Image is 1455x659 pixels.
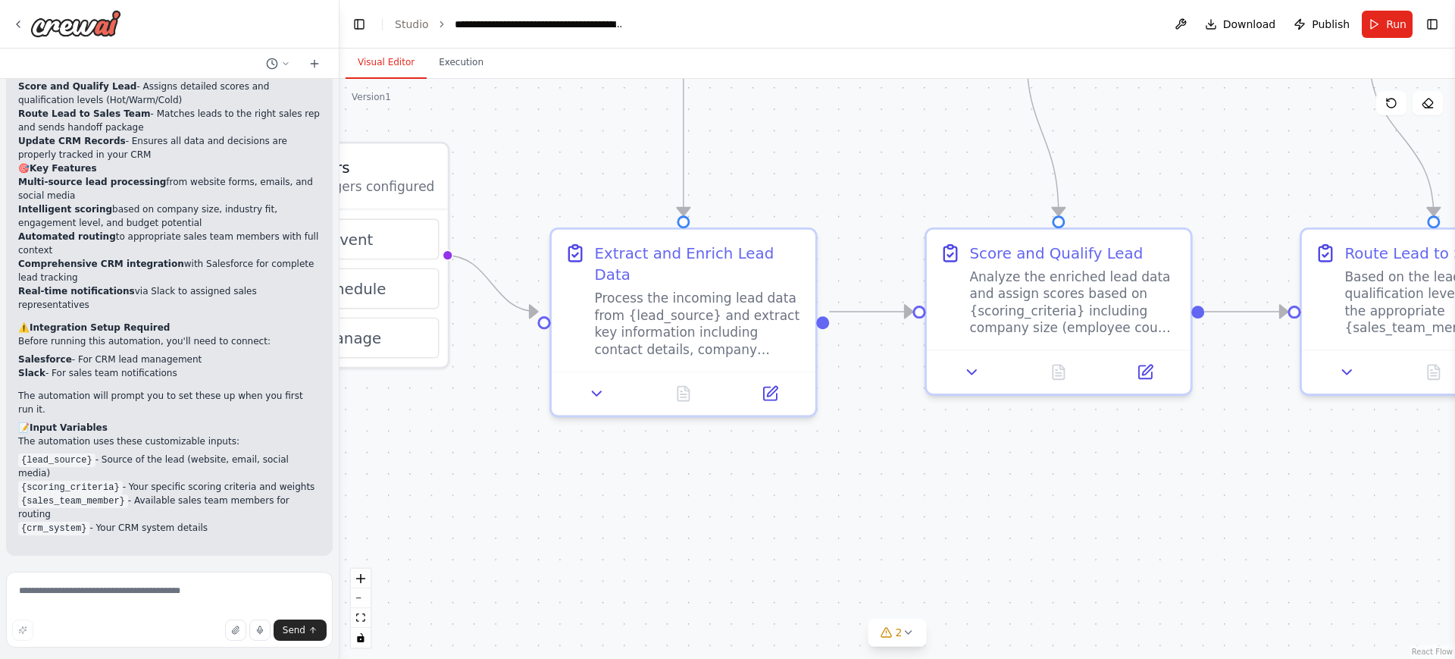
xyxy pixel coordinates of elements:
[18,522,89,535] code: {crm_system}
[351,628,371,648] button: toggle interactivity
[290,178,435,196] p: No triggers configured
[351,569,371,588] button: zoom in
[18,389,321,416] p: The automation will prompt you to set these up when you first run it.
[18,175,321,202] li: from website forms, emails, and social media
[395,18,429,30] a: Studio
[18,230,321,257] li: to appropriate sales team members with full context
[228,142,449,369] div: TriggersNo triggers configuredEventScheduleManage
[352,91,391,103] div: Version 1
[18,480,321,494] li: - Your specific scoring criteria and weights
[18,259,184,269] strong: Comprehensive CRM integration
[18,81,136,92] strong: Score and Qualify Lead
[18,494,128,508] code: {sales_team_member}
[260,55,296,73] button: Switch to previous chat
[18,108,151,119] strong: Route Lead to Sales Team
[18,453,95,467] code: {lead_source}
[1015,52,1069,215] g: Edge from 33e3875a-561c-4675-8bc6-db08d1873ecd to 55dfb8e7-6b2b-4952-a329-69ba8477aa50
[446,245,538,323] g: Edge from triggers to e6ba2f3b-ad57-47ff-b664-db76d76857df
[18,257,321,284] li: with Salesforce for complete lead tracking
[18,521,321,535] li: - Your CRM system details
[868,619,927,647] button: 2
[18,354,72,365] strong: Salesforce
[1359,56,1444,216] g: Edge from 67cfbc1c-c62f-44a2-9e2a-cd91edc485e3 to 34ff7b0b-9ee9-42b0-8a5c-8f5979db3710
[18,107,321,134] li: - Matches leads to the right sales rep and sends handoff package
[18,481,123,494] code: {scoring_criteria}
[1108,359,1181,385] button: Open in side panel
[1204,301,1288,322] g: Edge from 55dfb8e7-6b2b-4952-a329-69ba8477aa50 to 34ff7b0b-9ee9-42b0-8a5c-8f5979db3710
[18,321,321,334] h2: ⚠️
[18,435,321,448] p: The automation uses these customizable inputs:
[249,620,271,641] button: Click to speak your automation idea
[12,620,33,641] button: Improve this prompt
[239,219,439,260] button: Event
[673,56,694,216] g: Edge from 1ee85022-50ac-4745-8822-d690807ec1a9 to e6ba2f3b-ad57-47ff-b664-db76d76857df
[351,569,371,648] div: React Flow controls
[351,608,371,628] button: fit view
[829,301,912,322] g: Edge from e6ba2f3b-ad57-47ff-b664-db76d76857df to 55dfb8e7-6b2b-4952-a329-69ba8477aa50
[595,290,803,359] div: Process the incoming lead data from {lead_source} and extract key information including contact d...
[18,286,135,297] strong: Real-time notifications
[30,422,108,433] strong: Input Variables
[18,162,321,175] h2: 🎯
[349,14,370,35] button: Hide left sidebar
[18,136,126,146] strong: Update CRM Records
[969,243,1143,264] div: Score and Qualify Lead
[18,204,112,215] strong: Intelligent scoring
[1422,14,1443,35] button: Show right sidebar
[427,47,496,79] button: Execution
[549,228,818,417] div: Extract and Enrich Lead DataProcess the incoming lead data from {lead_source} and extract key inf...
[239,318,439,359] button: Manage
[317,278,386,299] span: Schedule
[1288,11,1356,38] button: Publish
[1412,648,1453,656] a: React Flow attribution
[1312,17,1350,32] span: Publish
[30,10,121,37] img: Logo
[30,163,97,174] strong: Key Features
[274,620,327,641] button: Send
[302,55,327,73] button: Start a new chat
[18,453,321,480] li: - Source of the lead (website, email, social media)
[18,134,321,162] li: - Ensures all data and decisions are properly tracked in your CRM
[239,268,439,309] button: Schedule
[1199,11,1282,38] button: Download
[346,47,427,79] button: Visual Editor
[18,177,166,187] strong: Multi-source lead processing
[351,588,371,608] button: zoom out
[18,366,321,380] li: - For sales team notifications
[18,202,321,230] li: based on company size, industry fit, engagement level, and budget potential
[733,381,806,406] button: Open in side panel
[18,368,45,378] strong: Slack
[18,353,321,366] li: - For CRM lead management
[18,421,321,435] h2: 📝
[896,625,903,640] span: 2
[18,231,116,242] strong: Automated routing
[225,620,246,641] button: Upload files
[1362,11,1413,38] button: Run
[283,624,305,636] span: Send
[969,268,1177,337] div: Analyze the enriched lead data and assign scores based on {scoring_criteria} including company si...
[925,228,1193,396] div: Score and Qualify LeadAnalyze the enriched lead data and assign scores based on {scoring_criteria...
[18,284,321,312] li: via Slack to assigned sales representatives
[1223,17,1276,32] span: Download
[1013,359,1104,385] button: No output available
[1386,17,1406,32] span: Run
[18,80,321,107] li: - Assigns detailed scores and qualification levels (Hot/Warm/Cold)
[18,334,321,348] p: Before running this automation, you'll need to connect:
[595,243,803,286] div: Extract and Enrich Lead Data
[322,327,382,348] span: Manage
[18,494,321,521] li: - Available sales team members for routing
[290,157,435,178] h3: Triggers
[395,17,625,32] nav: breadcrumb
[638,381,729,406] button: No output available
[330,228,374,249] span: Event
[30,322,170,333] strong: Integration Setup Required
